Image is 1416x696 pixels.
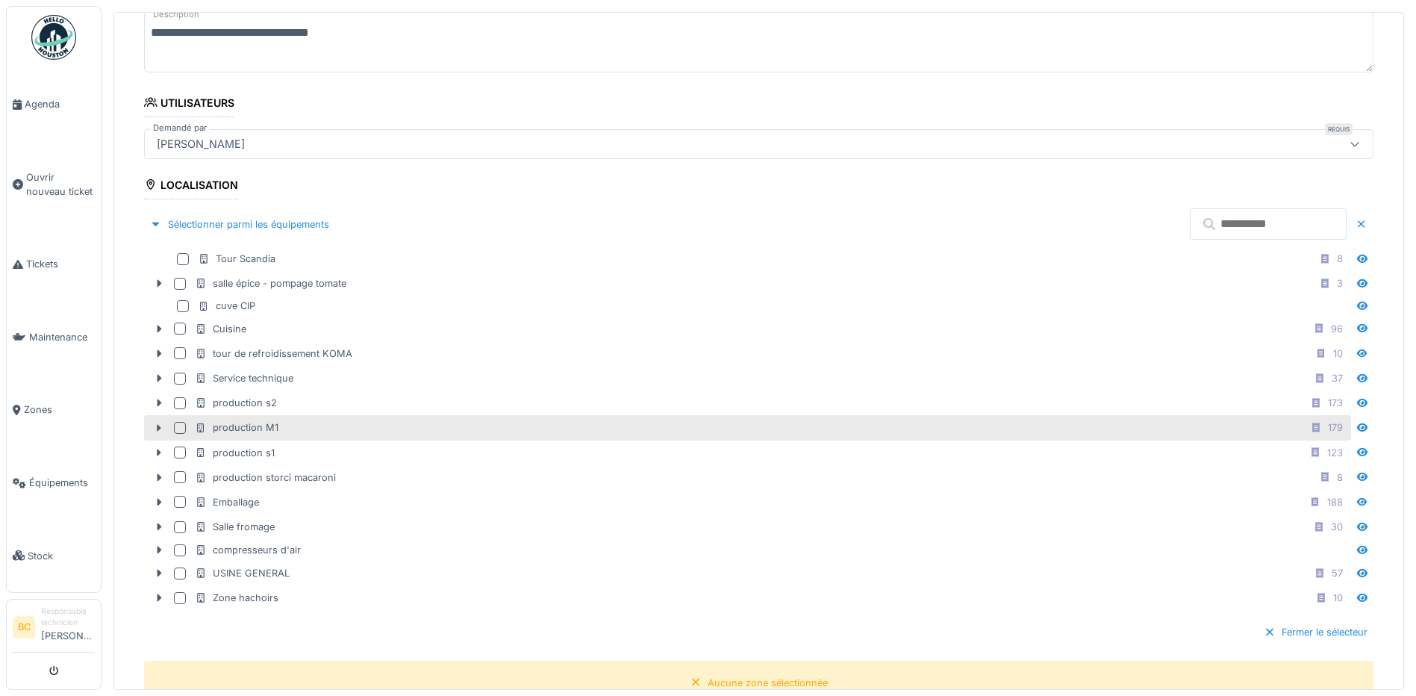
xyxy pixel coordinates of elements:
[151,136,251,152] div: [PERSON_NAME]
[1327,446,1343,460] div: 123
[195,591,278,605] div: Zone hachoirs
[7,519,101,592] a: Stock
[144,92,234,117] div: Utilisateurs
[195,396,277,410] div: production s2
[1327,495,1343,509] div: 188
[1333,347,1343,361] div: 10
[28,549,95,563] span: Stock
[195,322,246,336] div: Cuisine
[195,495,259,509] div: Emballage
[24,403,95,417] span: Zones
[13,616,35,638] li: BC
[1328,420,1343,435] div: 179
[1258,622,1373,642] div: Fermer le sélecteur
[198,252,275,266] div: Tour Scandia
[195,566,290,580] div: USINE GENERAL
[195,420,278,435] div: production M1
[144,214,335,234] div: Sélectionner parmi les équipements
[195,543,301,557] div: compresseurs d'air
[29,330,95,344] span: Maintenance
[195,276,346,290] div: salle épice - pompage tomate
[150,122,210,134] label: Demandé par
[708,676,828,690] div: Aucune zone sélectionnée
[41,606,95,649] li: [PERSON_NAME]
[150,5,202,24] label: Description
[195,520,275,534] div: Salle fromage
[31,15,76,60] img: Badge_color-CXgf-gQk.svg
[1325,123,1353,135] div: Requis
[195,371,293,385] div: Service technique
[195,347,352,361] div: tour de refroidissement KOMA
[198,299,255,313] div: cuve CIP
[7,68,101,141] a: Agenda
[1331,520,1343,534] div: 30
[26,170,95,199] span: Ouvrir nouveau ticket
[195,470,336,485] div: production storci macaroni
[144,174,238,199] div: Localisation
[7,447,101,520] a: Équipements
[7,228,101,301] a: Tickets
[1331,322,1343,336] div: 96
[1328,396,1343,410] div: 173
[1337,276,1343,290] div: 3
[13,606,95,653] a: BC Responsable technicien[PERSON_NAME]
[29,476,95,490] span: Équipements
[7,301,101,374] a: Maintenance
[7,373,101,447] a: Zones
[1333,591,1343,605] div: 10
[1332,371,1343,385] div: 37
[26,257,95,271] span: Tickets
[25,97,95,111] span: Agenda
[1332,566,1343,580] div: 57
[7,141,101,229] a: Ouvrir nouveau ticket
[41,606,95,629] div: Responsable technicien
[1337,252,1343,266] div: 8
[195,446,275,460] div: production s1
[1337,470,1343,485] div: 8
